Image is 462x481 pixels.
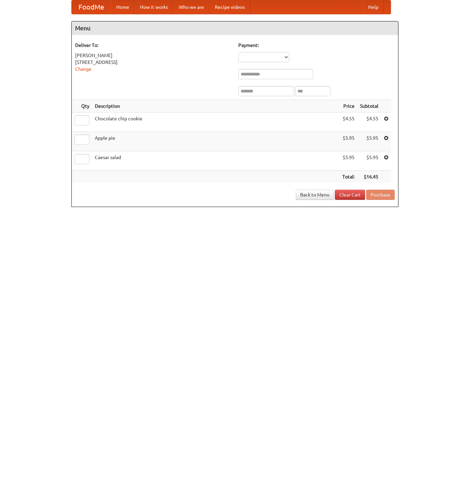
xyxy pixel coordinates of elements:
[363,0,384,14] a: Help
[340,171,357,183] th: Total:
[72,0,111,14] a: FoodMe
[92,113,340,132] td: Chocolate chip cookie
[357,113,381,132] td: $4.55
[366,190,395,200] button: Purchase
[357,132,381,151] td: $5.95
[340,113,357,132] td: $4.55
[92,100,340,113] th: Description
[173,0,209,14] a: Who we are
[111,0,135,14] a: Home
[340,100,357,113] th: Price
[209,0,250,14] a: Recipe videos
[92,132,340,151] td: Apple pie
[72,100,92,113] th: Qty
[92,151,340,171] td: Caesar salad
[340,132,357,151] td: $5.95
[357,151,381,171] td: $5.95
[335,190,365,200] a: Clear Cart
[238,42,395,49] h5: Payment:
[75,52,232,59] div: [PERSON_NAME]
[75,66,91,72] a: Change
[357,171,381,183] th: $16.45
[357,100,381,113] th: Subtotal
[135,0,173,14] a: How it works
[75,59,232,66] div: [STREET_ADDRESS]
[340,151,357,171] td: $5.95
[75,42,232,49] h5: Deliver To:
[72,21,398,35] h4: Menu
[296,190,334,200] a: Back to Menu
